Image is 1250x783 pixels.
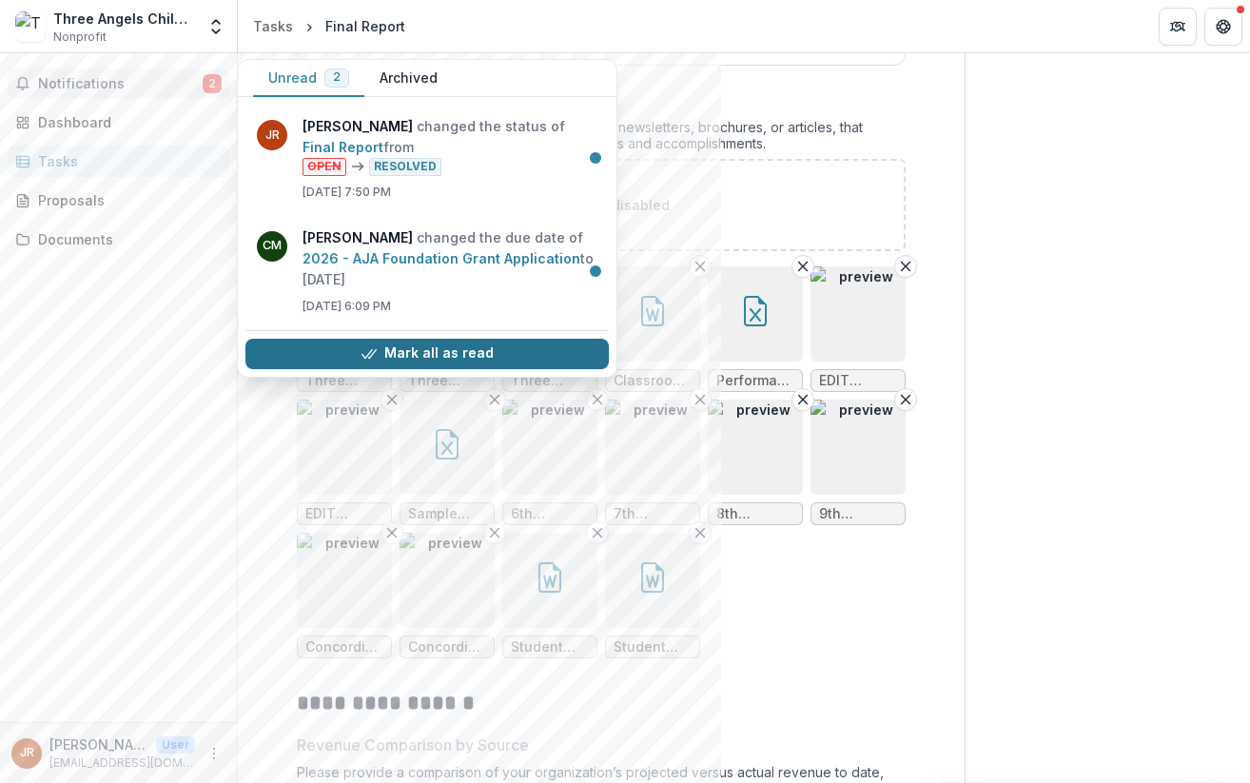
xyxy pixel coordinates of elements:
p: changed the due date of to [DATE] [303,227,597,290]
div: Proposals [38,190,214,210]
span: Three Angels Student Wellness Program.png [511,373,589,389]
span: Concordia Grad Betinara Etienne.jpeg [408,639,486,656]
p: [EMAIL_ADDRESS][DOMAIN_NAME] [49,754,195,772]
span: 8th Grade.jpg [716,506,794,522]
a: 2026 - AJA Foundation Grant Application [303,250,580,266]
div: Remove FileClassroom Observation Tool 2025.docx [605,266,700,392]
span: 2 [203,74,222,93]
div: Dashboard [38,112,214,132]
img: preview [605,400,700,495]
div: Tasks [38,151,214,171]
div: Documents [38,229,214,249]
a: Final Report [303,139,383,155]
p: User [156,736,195,754]
div: Remove FileSample report card.xlsx [400,400,495,525]
button: Open entity switcher [203,8,229,46]
span: Performance Evaluation Form.xlsx [716,373,794,389]
div: Jane Rouse [20,747,34,759]
div: Remove FilepreviewConcordia Grad - [PERSON_NAME].jpeg [297,533,392,658]
p: [PERSON_NAME] [49,734,148,754]
button: Remove File [894,388,917,411]
a: Tasks [245,12,301,40]
div: Remove FilePerformance Evaluation Form.xlsx [708,266,803,392]
div: Remove FileStudent Sponsorship Update - [DATE].docx [502,533,597,658]
button: Mark all as read [245,339,609,369]
div: Remove Filepreview8th Grade.jpg [708,400,803,525]
a: Tasks [8,146,229,177]
span: Concordia Grad - [PERSON_NAME].jpeg [305,639,383,656]
img: preview [400,533,495,628]
button: Remove File [894,255,917,278]
div: Remove FilepreviewConcordia Grad Betinara Etienne.jpeg [400,533,495,658]
button: Remove File [689,521,712,544]
button: Remove File [381,388,403,411]
div: Remove Filepreview6th Grade.jpg [502,400,597,525]
nav: breadcrumb [245,12,413,40]
button: Partners [1159,8,1197,46]
span: 9th Grade.jpg [819,506,897,522]
span: Classroom Observation Tool 2025.docx [614,373,692,389]
div: Remove Filepreview9th Grade.jpg [811,400,906,525]
img: preview [708,400,803,495]
div: Final Report [325,16,405,36]
button: Unread [253,60,364,97]
span: 7th Grade.jpg [614,506,692,522]
button: More [203,742,225,765]
span: EDIT PHOTO Methodiste_Pierre [PERSON_NAME].jpg [305,506,383,522]
button: Remove File [791,255,814,278]
a: Dashboard [8,107,229,138]
a: Proposals [8,185,229,216]
button: Remove File [483,388,506,411]
span: Sample report card.xlsx [408,506,486,522]
button: Get Help [1204,8,1242,46]
button: Remove File [586,521,609,544]
div: Remove FileStudent Sponsorship Update - Summer 2025.docx [605,533,700,658]
button: Notifications2 [8,69,229,99]
button: Archived [364,60,453,97]
button: Remove File [689,255,712,278]
img: preview [297,400,392,495]
img: preview [297,533,392,628]
img: preview [502,400,597,495]
button: Remove File [381,521,403,544]
p: Revenue Comparison by Source [297,734,529,756]
button: Remove File [791,388,814,411]
span: Student Sponsorship Update - Summer 2025.docx [614,639,692,656]
a: Documents [8,224,229,255]
span: Three Angels Programs.png [408,373,486,389]
span: Nonprofit [53,29,107,46]
button: Remove File [483,521,506,544]
span: 6th Grade.jpg [511,506,589,522]
span: Student Sponsorship Update - [DATE].docx [511,639,589,656]
p: changed the status of from [303,116,597,176]
span: 2 [333,70,341,84]
div: Three Angels Children's Relief, Inc. [53,9,195,29]
button: Remove File [689,388,712,411]
button: Remove File [586,388,609,411]
span: Three Angels Overview.png [305,373,383,389]
img: preview [811,400,906,495]
span: Notifications [38,76,203,92]
div: Remove FilepreviewEDIT PHOTO Methodiste_[MEDICAL_DATA] Marlaika (4).jpg [811,266,906,392]
img: preview [811,266,906,362]
span: EDIT PHOTO Methodiste_[MEDICAL_DATA] Marlaika (4).jpg [819,373,897,389]
div: Remove Filepreview7th Grade.jpg [605,400,700,525]
div: Remove FilepreviewEDIT PHOTO Methodiste_Pierre [PERSON_NAME].jpg [297,400,392,525]
img: Three Angels Children's Relief, Inc. [15,11,46,42]
div: Tasks [253,16,293,36]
